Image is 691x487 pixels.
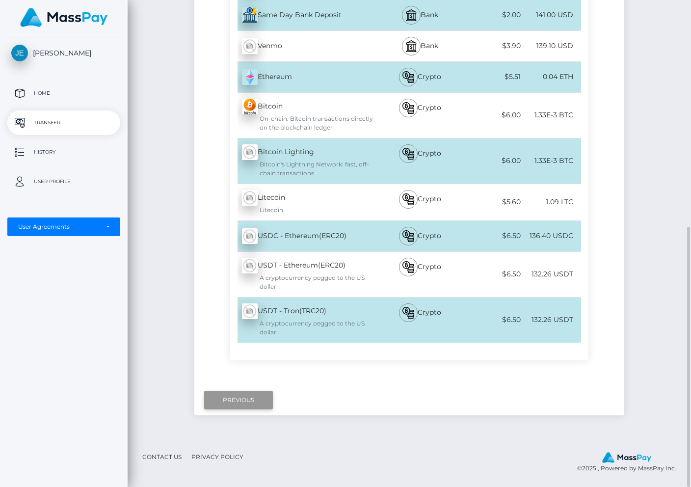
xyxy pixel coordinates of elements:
img: MassPay [602,452,651,463]
img: zxlM9hkiQ1iKKYMjuOruv9zc3NfAFPM+lQmnX+Hwj+0b3s+QqDAAAAAElFTkSuQmCC [242,99,258,114]
div: 1.09 LTC [523,191,581,213]
div: Bank [376,31,464,61]
div: $6.50 [464,225,523,247]
div: Same Day Bank Deposit [230,1,376,29]
div: Bitcoin [230,93,376,138]
p: Transfer [11,115,116,130]
div: 0.04 ETH [523,66,581,88]
div: 1.33E-3 BTC [523,150,581,172]
img: bitcoin.svg [402,230,414,242]
div: Crypto [376,298,464,343]
div: $3.90 [464,35,523,57]
span: [PERSON_NAME] [7,49,120,57]
img: wMhJQYtZFAryAAAAABJRU5ErkJggg== [242,38,258,54]
div: A cryptocurrency pegged to the US dollar [242,273,376,291]
img: wMhJQYtZFAryAAAAABJRU5ErkJggg== [242,258,258,273]
a: Home [7,81,120,106]
div: Bitcoin's Lightning Network: fast, off-chain transactions [242,160,376,178]
div: Crypto [376,221,464,251]
div: Crypto [376,252,464,297]
div: Ethereum [230,63,376,91]
img: bitcoin.svg [402,102,414,114]
div: 141.00 USD [523,4,581,26]
img: bitcoin.svg [402,71,414,83]
div: $6.50 [464,263,523,285]
div: Crypto [376,138,464,184]
img: uObGLS8Ltq9ceZQwppFW9RMbi2NbuedY4gAAAABJRU5ErkJggg== [242,7,258,23]
img: wMhJQYtZFAryAAAAABJRU5ErkJggg== [242,228,258,244]
div: 132.26 USDT [523,309,581,331]
div: USDT - Ethereum(ERC20) [230,252,376,297]
div: $5.51 [464,66,523,88]
img: MassPay [20,8,107,27]
div: Litecoin [242,206,376,215]
div: $6.00 [464,150,523,172]
input: Previous [204,391,273,409]
div: 132.26 USDT [523,263,581,285]
div: On-chain: Bitcoin transactions directly on the blockchain ledger [242,114,376,132]
div: © 2025 , Powered by MassPay Inc. [577,452,684,473]
a: Contact Us [138,449,186,464]
div: USDT - Tron(TRC20) [230,298,376,343]
div: User Agreements [18,223,99,231]
div: $6.00 [464,104,523,126]
div: 136.40 USDC [523,225,581,247]
img: wMhJQYtZFAryAAAAABJRU5ErkJggg== [242,303,258,319]
div: Bitcoin Lighting [230,138,376,184]
div: Crypto [376,184,464,220]
img: bank.svg [405,40,417,52]
img: bitcoin.svg [402,148,414,160]
div: A cryptocurrency pegged to the US dollar [242,319,376,337]
div: Litecoin [230,184,376,220]
div: Venmo [230,32,376,60]
div: $5.60 [464,191,523,213]
a: History [7,140,120,164]
img: z+HV+S+XklAdAAAAABJRU5ErkJggg== [242,69,258,85]
img: wMhJQYtZFAryAAAAABJRU5ErkJggg== [242,190,258,206]
p: Home [11,86,116,101]
img: bank.svg [405,9,417,21]
img: bitcoin.svg [402,193,414,205]
div: USDC - Ethereum(ERC20) [230,222,376,250]
img: bitcoin.svg [402,261,414,273]
div: $2.00 [464,4,523,26]
a: User Profile [7,169,120,194]
button: User Agreements [7,217,120,236]
div: Crypto [376,93,464,138]
img: bitcoin.svg [402,307,414,319]
div: 1.33E-3 BTC [523,104,581,126]
a: Privacy Policy [187,449,247,464]
p: User Profile [11,174,116,189]
a: Transfer [7,110,120,135]
div: 139.10 USD [523,35,581,57]
p: History [11,145,116,160]
div: Crypto [376,62,464,92]
div: $6.50 [464,309,523,331]
img: wMhJQYtZFAryAAAAABJRU5ErkJggg== [242,144,258,160]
